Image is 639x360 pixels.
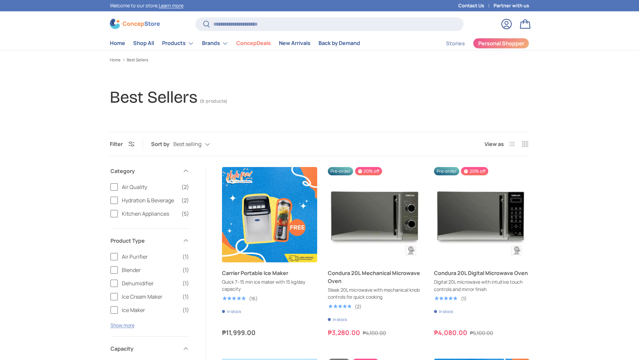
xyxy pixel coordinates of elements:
a: ConcepDeals [236,37,271,50]
span: 20% off [461,167,488,175]
span: Category [110,167,178,175]
span: Pre-order [328,167,353,175]
span: Dehumidifier [122,279,178,287]
span: (1) [182,279,189,287]
nav: Secondary [430,37,529,50]
a: Shop All [133,37,154,50]
a: Condura 20L Digital Microwave Oven [434,167,529,262]
span: Ice Cream Maker [122,293,178,301]
span: (2) [181,183,189,191]
span: Ice Maker [122,306,178,314]
span: Capacity [110,345,178,353]
span: Product Type [110,237,178,245]
a: Home [110,58,120,62]
span: Hydration & Beverage [122,196,177,204]
span: (1) [182,253,189,261]
img: ConcepStore [110,19,160,29]
a: Partner with us [494,2,529,9]
a: New Arrivals [279,37,311,50]
span: (1) [182,306,189,314]
nav: Breadcrumbs [110,57,529,63]
button: Best selling [173,139,223,150]
button: Filter [110,140,135,148]
span: View as [485,140,504,148]
button: Show more [110,322,134,328]
a: Contact Us [458,2,494,9]
a: Condura 20L Mechanical Microwave Oven [328,269,423,285]
span: Kitchen Appliances [122,210,177,218]
span: Blender [122,266,178,274]
h1: Best Sellers [110,87,197,107]
a: Home [110,37,125,50]
span: Air Quality [122,183,177,191]
a: Stories [446,37,465,50]
span: Pre-order [434,167,459,175]
a: Carrier Portable Ice Maker [222,167,317,262]
a: Products [162,37,194,50]
span: (1) [182,293,189,301]
span: (1) [182,266,189,274]
span: Best selling [173,141,201,147]
span: Personal Shopper [478,41,524,46]
span: (5) [181,210,189,218]
span: (9 products) [200,98,227,104]
a: Learn more [159,2,183,9]
a: Carrier Portable Ice Maker [222,269,317,277]
nav: Primary [110,37,360,50]
summary: Brands [198,37,232,50]
a: Personal Shopper [473,38,529,49]
summary: Products [158,37,198,50]
span: 20% off [355,167,382,175]
summary: Category [110,159,189,183]
span: Filter [110,140,123,148]
label: Sort by [151,140,173,148]
a: Back by Demand [319,37,360,50]
span: (2) [181,196,189,204]
p: Welcome to our store. [110,2,183,9]
span: Air Purifier [122,253,178,261]
a: Condura 20L Digital Microwave Oven [434,269,529,277]
a: Condura 20L Mechanical Microwave Oven [328,167,423,262]
a: Brands [202,37,228,50]
a: Best Sellers [127,58,148,62]
summary: Product Type [110,229,189,253]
